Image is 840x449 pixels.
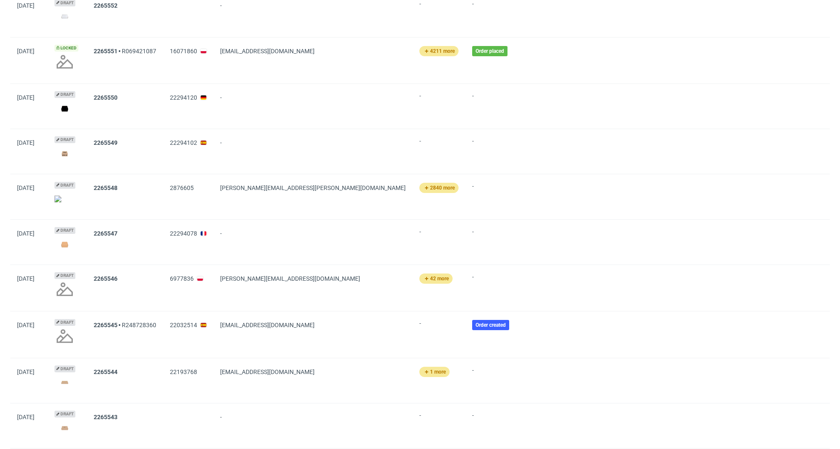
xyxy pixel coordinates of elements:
[170,48,197,55] span: 16071860
[472,367,513,393] span: -
[54,227,75,234] span: Draft
[472,273,513,301] span: -
[419,320,459,347] span: -
[54,319,75,326] span: Draft
[94,275,118,282] a: 2265546
[94,139,118,146] a: 2265549
[220,2,406,26] span: -
[419,92,459,118] span: -
[54,11,75,22] img: version_two_editor_design
[472,138,513,164] span: -
[220,184,406,191] span: [PERSON_NAME][EMAIL_ADDRESS][PERSON_NAME][DOMAIN_NAME]
[17,414,34,420] span: [DATE]
[94,414,118,420] a: 2265543
[220,48,315,55] span: [EMAIL_ADDRESS][DOMAIN_NAME]
[472,92,513,118] span: -
[419,0,459,26] span: -
[17,139,34,146] span: [DATE]
[220,275,360,282] span: [PERSON_NAME][EMAIL_ADDRESS][DOMAIN_NAME]
[54,182,75,189] span: Draft
[419,273,453,284] button: 42 more
[170,184,194,191] span: 2876605
[419,367,450,377] button: 1 more
[94,48,118,55] a: 2265551
[170,94,197,101] span: 22294120
[419,46,459,56] button: 4211 more
[54,272,75,279] span: Draft
[476,48,504,55] span: Order placed
[220,230,406,254] span: -
[220,414,406,438] span: -
[472,412,513,438] span: -
[472,183,513,209] span: -
[220,139,406,164] span: -
[476,322,506,328] span: Order created
[17,275,34,282] span: [DATE]
[54,136,75,143] span: Draft
[220,94,406,118] span: -
[94,368,118,375] a: 2265544
[220,368,315,375] span: [EMAIL_ADDRESS][DOMAIN_NAME]
[54,366,75,372] span: Draft
[17,230,34,237] span: [DATE]
[94,94,118,101] a: 2265550
[54,196,75,202] img: version_two_editor_design
[170,275,194,282] span: 6977836
[17,322,34,328] span: [DATE]
[17,2,34,9] span: [DATE]
[54,411,75,417] span: Draft
[122,322,156,328] a: R248728360
[17,94,34,101] span: [DATE]
[94,184,118,191] a: 2265548
[17,48,34,55] span: [DATE]
[94,2,118,9] a: 2265552
[17,184,34,191] span: [DATE]
[54,91,75,98] span: Draft
[122,48,156,55] a: R069421087
[419,183,459,193] button: 2840 more
[419,412,459,438] span: -
[419,138,459,164] span: -
[54,326,75,346] img: no_design.png
[472,0,513,26] span: -
[54,45,78,52] span: Locked
[170,368,197,375] span: 22193768
[54,422,75,434] img: version_two_editor_design
[54,103,75,114] img: version_two_editor_design
[94,322,118,328] a: 2265545
[54,148,75,159] img: version_two_editor_design
[170,230,197,237] span: 22294078
[54,239,75,250] img: version_two_editor_design.png
[54,52,75,72] img: no_design.png
[419,228,459,254] span: -
[54,377,75,388] img: version_two_editor_design
[170,139,197,146] span: 22294102
[472,228,513,254] span: -
[94,230,118,237] a: 2265547
[17,368,34,375] span: [DATE]
[220,322,315,328] span: [EMAIL_ADDRESS][DOMAIN_NAME]
[170,322,197,328] span: 22032514
[54,279,75,299] img: no_design.png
